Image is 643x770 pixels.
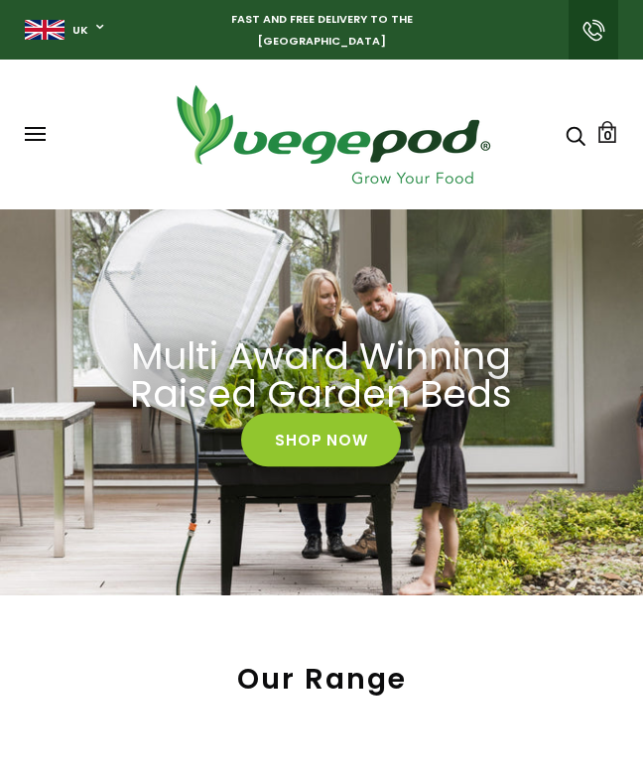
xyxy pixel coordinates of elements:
[159,79,506,190] img: Vegepod
[73,338,571,414] a: Multi Award Winning Raised Garden Beds
[25,665,618,693] h2: Our Range
[72,22,88,39] a: UK
[596,121,618,143] a: Cart
[603,126,612,145] span: 0
[25,20,64,40] img: gb_large.png
[566,124,585,145] a: Search
[241,413,401,466] a: Shop Now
